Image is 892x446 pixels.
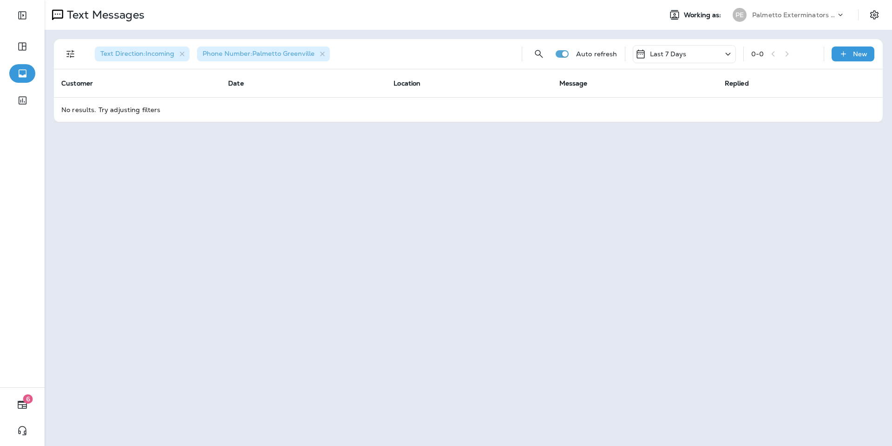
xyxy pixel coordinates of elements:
div: PE [733,8,747,22]
td: No results. Try adjusting filters [54,97,883,122]
span: Text Direction : Incoming [100,49,174,58]
span: Date [228,79,244,87]
p: Text Messages [63,8,144,22]
p: New [853,50,867,58]
div: Text Direction:Incoming [95,47,190,61]
button: Expand Sidebar [9,6,35,25]
p: Last 7 Days [650,50,687,58]
button: 6 [9,395,35,414]
span: Message [559,79,588,87]
button: Settings [866,7,883,23]
span: Customer [61,79,93,87]
p: Palmetto Exterminators LLC [752,11,836,19]
span: Replied [725,79,749,87]
span: Location [394,79,420,87]
span: 6 [23,394,33,404]
span: Working as: [684,11,723,19]
div: Phone Number:Palmetto Greenville [197,47,330,61]
span: Phone Number : Palmetto Greenville [203,49,315,58]
button: Filters [61,45,80,63]
div: 0 - 0 [751,50,764,58]
p: Auto refresh [576,50,617,58]
button: Search Messages [530,45,548,63]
